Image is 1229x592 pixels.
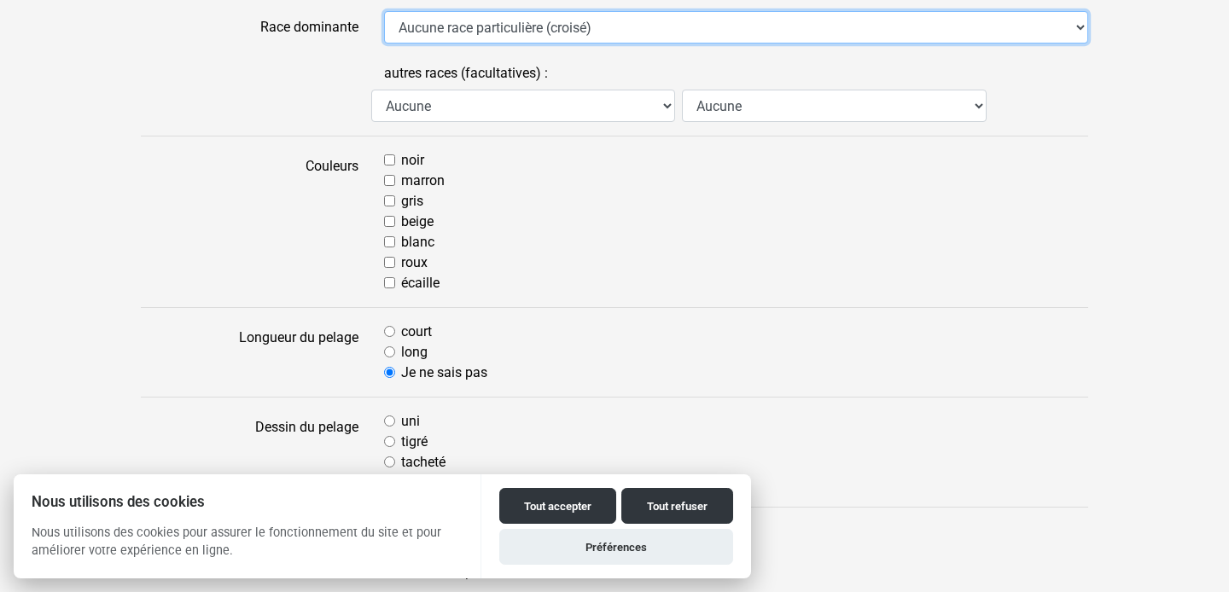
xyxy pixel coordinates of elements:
button: Tout accepter [499,488,616,524]
label: noir [401,150,424,171]
label: beige [401,212,434,232]
label: tacheté [401,452,446,473]
label: tigré [401,432,428,452]
label: marron [401,171,445,191]
label: Longueur du pelage [128,322,371,383]
h2: Nous utilisons des cookies [14,494,481,510]
label: autres races (facultatives) : [384,57,548,90]
label: Race dominante [128,11,371,44]
input: court [384,326,395,337]
input: tigré [384,436,395,447]
label: Je ne sais pas [401,363,487,383]
label: roux [401,252,428,273]
input: uni [384,415,395,427]
label: Je ne sais pas [401,473,487,493]
label: Couleurs [128,150,371,293]
label: long [401,342,428,363]
input: Je ne sais pas [384,367,395,378]
p: Nous utilisons des cookies pour assurer le fonctionnement du site et pour améliorer votre expérie... [14,524,481,573]
label: uni [401,411,420,432]
label: écaille [401,273,440,293]
input: long [384,346,395,357]
label: court [401,322,432,342]
button: Préférences [499,529,733,565]
label: gris [401,191,423,212]
label: blanc [401,232,434,252]
input: tacheté [384,456,395,467]
label: Dessin du pelage [128,411,371,493]
button: Tout refuser [621,488,733,524]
